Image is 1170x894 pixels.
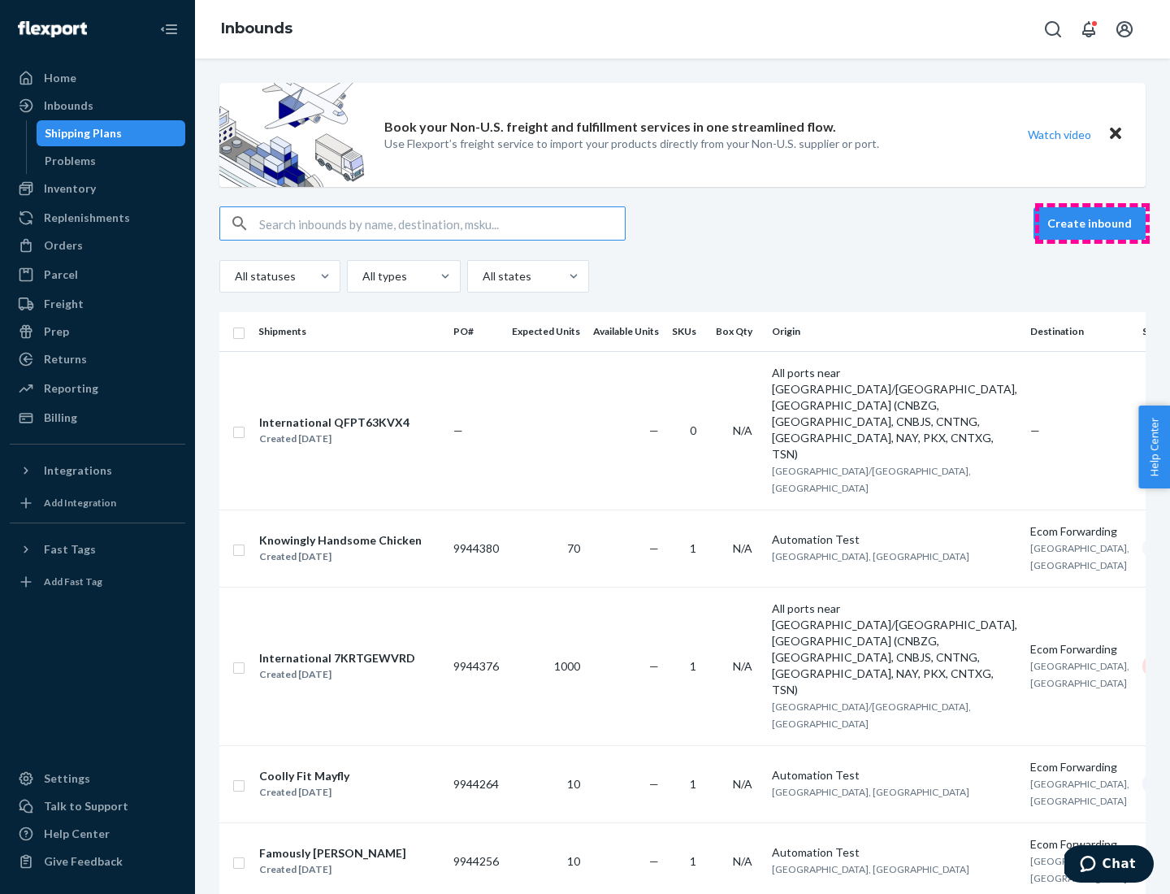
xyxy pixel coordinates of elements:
[447,312,505,351] th: PO#
[233,268,235,284] input: All statuses
[1030,759,1129,775] div: Ecom Forwarding
[733,777,752,791] span: N/A
[649,777,659,791] span: —
[153,13,185,46] button: Close Navigation
[18,21,87,37] img: Flexport logo
[45,125,122,141] div: Shipping Plans
[1030,836,1129,853] div: Ecom Forwarding
[772,532,1017,548] div: Automation Test
[259,207,625,240] input: Search inbounds by name, destination, msku...
[709,312,765,351] th: Box Qty
[44,853,123,870] div: Give Feedback
[765,312,1024,351] th: Origin
[733,854,752,868] span: N/A
[44,237,83,254] div: Orders
[772,365,1017,462] div: All ports near [GEOGRAPHIC_DATA]/[GEOGRAPHIC_DATA], [GEOGRAPHIC_DATA] (CNBZG, [GEOGRAPHIC_DATA], ...
[772,550,969,562] span: [GEOGRAPHIC_DATA], [GEOGRAPHIC_DATA]
[37,148,186,174] a: Problems
[10,346,185,372] a: Returns
[772,767,1017,783] div: Automation Test
[44,98,93,114] div: Inbounds
[772,844,1017,861] div: Automation Test
[259,784,349,801] div: Created [DATE]
[447,510,505,587] td: 9944380
[44,351,87,367] div: Returns
[44,296,84,312] div: Freight
[649,854,659,868] span: —
[1072,13,1105,46] button: Open notifications
[10,848,185,874] button: Give Feedback
[10,262,185,288] a: Parcel
[44,462,112,479] div: Integrations
[447,587,505,745] td: 9944376
[10,232,185,258] a: Orders
[772,786,969,798] span: [GEOGRAPHIC_DATA], [GEOGRAPHIC_DATA]
[481,268,483,284] input: All states
[259,431,409,447] div: Created [DATE]
[1138,406,1170,488] button: Help Center
[453,423,463,437] span: —
[10,793,185,819] button: Talk to Support
[690,854,696,868] span: 1
[361,268,362,284] input: All types
[10,319,185,345] a: Prep
[1017,123,1102,146] button: Watch video
[1064,845,1154,886] iframe: Opens a widget where you can chat to one of our agents
[1030,641,1129,657] div: Ecom Forwarding
[44,210,130,226] div: Replenishments
[10,536,185,562] button: Fast Tags
[1033,207,1146,240] button: Create inbound
[1030,855,1129,884] span: [GEOGRAPHIC_DATA], [GEOGRAPHIC_DATA]
[10,176,185,202] a: Inventory
[587,312,665,351] th: Available Units
[505,312,587,351] th: Expected Units
[44,798,128,814] div: Talk to Support
[772,601,1017,698] div: All ports near [GEOGRAPHIC_DATA]/[GEOGRAPHIC_DATA], [GEOGRAPHIC_DATA] (CNBZG, [GEOGRAPHIC_DATA], ...
[259,650,415,666] div: International 7KRTGEWVRD
[252,312,447,351] th: Shipments
[44,70,76,86] div: Home
[690,777,696,791] span: 1
[10,205,185,231] a: Replenishments
[1037,13,1069,46] button: Open Search Box
[259,768,349,784] div: Coolly Fit Mayfly
[733,659,752,673] span: N/A
[10,490,185,516] a: Add Integration
[10,766,185,792] a: Settings
[221,20,292,37] a: Inbounds
[259,549,422,565] div: Created [DATE]
[772,465,971,494] span: [GEOGRAPHIC_DATA]/[GEOGRAPHIC_DATA], [GEOGRAPHIC_DATA]
[690,659,696,673] span: 1
[1030,778,1129,807] span: [GEOGRAPHIC_DATA], [GEOGRAPHIC_DATA]
[259,666,415,683] div: Created [DATE]
[44,575,102,588] div: Add Fast Tag
[10,93,185,119] a: Inbounds
[10,405,185,431] a: Billing
[772,863,969,875] span: [GEOGRAPHIC_DATA], [GEOGRAPHIC_DATA]
[649,659,659,673] span: —
[10,458,185,484] button: Integrations
[44,267,78,283] div: Parcel
[567,541,580,555] span: 70
[665,312,709,351] th: SKUs
[1030,423,1040,437] span: —
[44,826,110,842] div: Help Center
[45,153,96,169] div: Problems
[690,541,696,555] span: 1
[10,65,185,91] a: Home
[384,136,879,152] p: Use Flexport’s freight service to import your products directly from your Non-U.S. supplier or port.
[554,659,580,673] span: 1000
[10,569,185,595] a: Add Fast Tag
[259,845,406,861] div: Famously [PERSON_NAME]
[1108,13,1141,46] button: Open account menu
[44,410,77,426] div: Billing
[1030,660,1129,689] span: [GEOGRAPHIC_DATA], [GEOGRAPHIC_DATA]
[44,541,96,558] div: Fast Tags
[37,120,186,146] a: Shipping Plans
[44,380,98,397] div: Reporting
[44,180,96,197] div: Inventory
[772,701,971,730] span: [GEOGRAPHIC_DATA]/[GEOGRAPHIC_DATA], [GEOGRAPHIC_DATA]
[649,423,659,437] span: —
